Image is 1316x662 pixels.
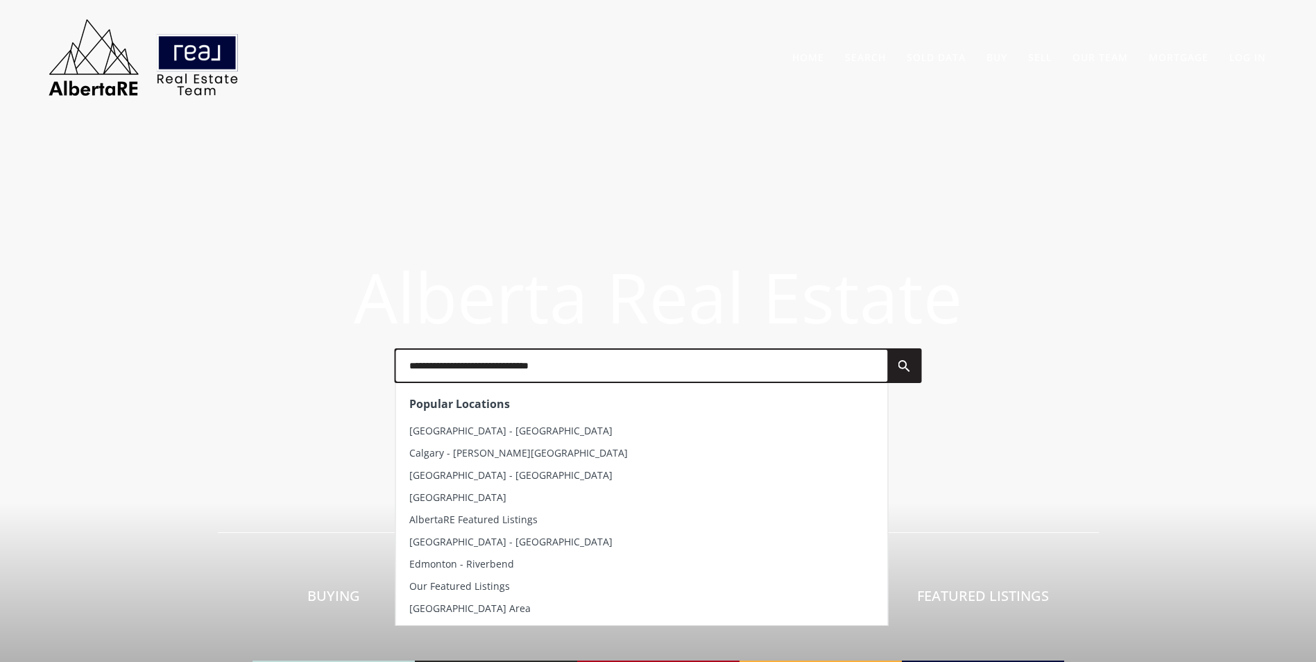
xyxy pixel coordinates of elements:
[409,557,514,570] span: Edmonton - Riverbend
[307,586,360,605] span: Buying
[409,468,613,482] span: [GEOGRAPHIC_DATA] - [GEOGRAPHIC_DATA]
[1229,51,1266,64] a: Log In
[917,586,1049,605] span: Featured Listings
[409,491,506,504] span: [GEOGRAPHIC_DATA]
[986,51,1007,64] a: Buy
[253,538,415,662] a: Buying
[409,535,613,548] span: [GEOGRAPHIC_DATA] - [GEOGRAPHIC_DATA]
[40,14,248,101] img: AlbertaRE Real Estate Team | Real Broker
[409,424,613,437] span: [GEOGRAPHIC_DATA] - [GEOGRAPHIC_DATA]
[845,51,886,64] a: Search
[409,579,510,593] span: Our Featured Listings
[907,51,966,64] a: Sold Data
[1028,51,1052,64] a: Sell
[409,602,531,615] span: [GEOGRAPHIC_DATA] Area
[409,513,538,526] span: AlbertaRE Featured Listings
[1073,51,1128,64] a: Our Team
[409,446,628,459] span: Calgary - [PERSON_NAME][GEOGRAPHIC_DATA]
[902,538,1064,662] a: Featured Listings
[1149,51,1208,64] a: Mortgage
[792,51,824,64] a: Home
[409,396,510,411] strong: Popular Locations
